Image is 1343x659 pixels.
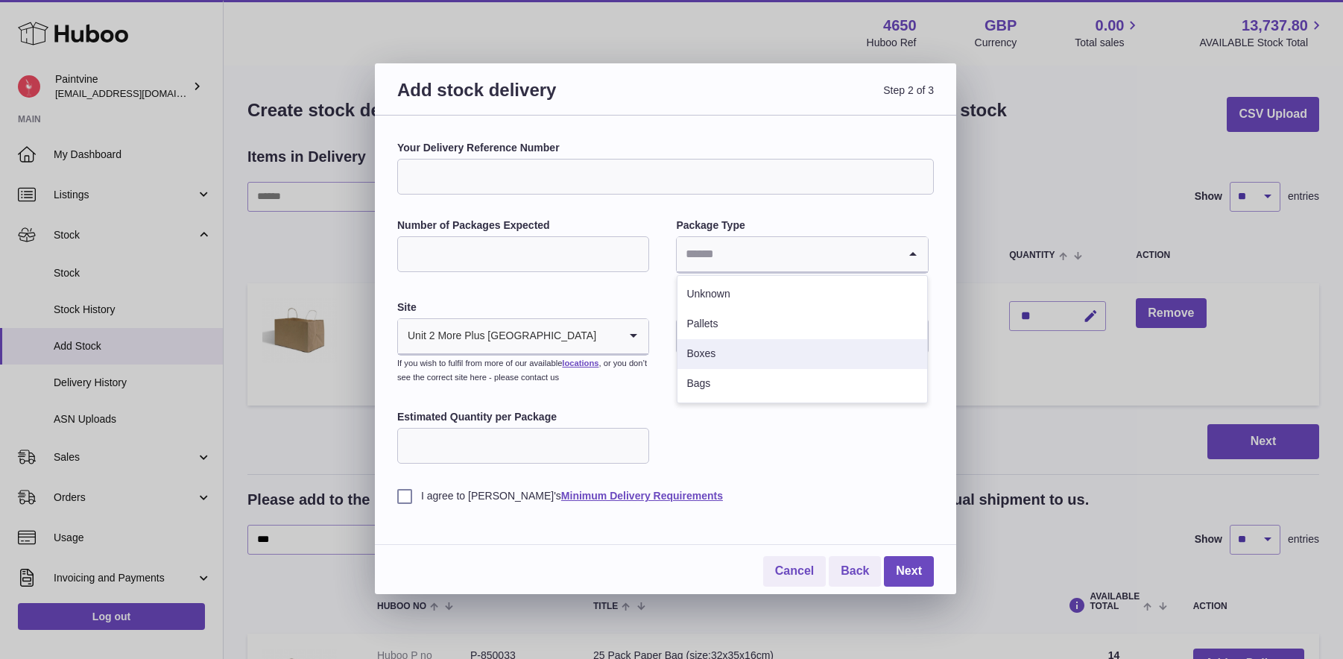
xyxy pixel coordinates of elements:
label: Package Type [676,218,928,233]
li: Boxes [677,339,926,369]
label: Number of Packages Expected [397,218,649,233]
div: Search for option [677,237,927,273]
label: Estimated Quantity per Package [397,410,649,424]
a: Next [884,556,934,587]
label: Expected Delivery Date [676,300,928,315]
label: Site [397,300,649,315]
div: Search for option [398,319,648,355]
a: Cancel [763,556,826,587]
label: I agree to [PERSON_NAME]'s [397,489,934,503]
li: Bags [677,369,926,399]
input: Search for option [597,319,619,353]
h3: Add stock delivery [397,78,666,119]
input: Search for option [677,237,897,271]
span: Unit 2 More Plus [GEOGRAPHIC_DATA] [398,319,597,353]
a: Minimum Delivery Requirements [561,490,723,502]
span: Step 2 of 3 [666,78,934,119]
label: Your Delivery Reference Number [397,141,934,155]
li: Pallets [677,309,926,339]
small: If you wish to fulfil from more of our available , or you don’t see the correct site here - pleas... [397,359,647,382]
a: Back [829,556,881,587]
li: Unknown [677,280,926,309]
a: locations [562,359,598,368]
